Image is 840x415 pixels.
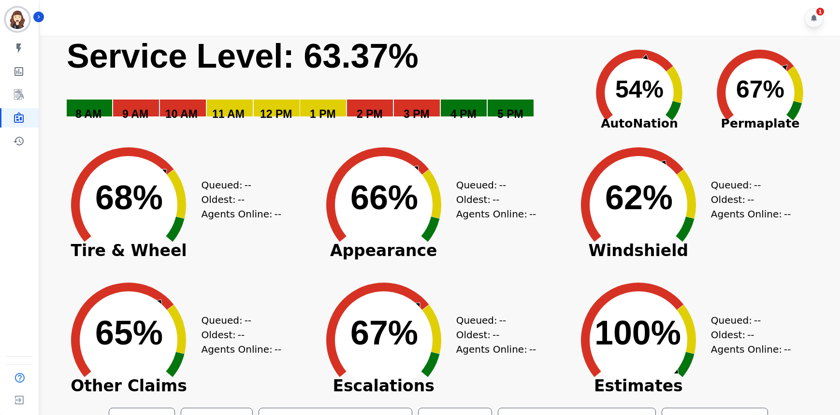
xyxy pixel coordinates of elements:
text: 12 PM [260,108,292,120]
span: -- [275,207,281,221]
text: 65% [95,314,163,352]
span: Tire & Wheel [56,246,201,256]
span: Windshield [566,246,711,256]
div: Queued: [711,178,783,192]
text: 8 AM [75,108,101,120]
div: Oldest: [201,192,274,207]
div: Agents Online: [201,207,283,221]
div: Agents Online: [456,207,538,221]
text: 66% [350,179,418,216]
span: Other Claims [56,381,201,391]
text: 68% [95,179,163,216]
span: Permaplate [700,114,821,133]
div: Agents Online: [456,342,538,357]
img: Bordered avatar [6,8,29,31]
div: Queued: [456,313,529,328]
text: Service Level: 63.37% [67,37,419,75]
span: -- [529,207,536,221]
div: Oldest: [711,328,783,342]
div: Queued: [201,313,274,328]
text: 67% [736,76,784,103]
text: 54% [615,76,664,103]
text: 10 AM [165,108,198,120]
div: Oldest: [201,328,274,342]
span: -- [784,207,791,221]
div: Oldest: [456,328,529,342]
text: 100% [594,314,681,352]
span: -- [529,342,536,357]
span: AutoNation [579,114,700,133]
span: -- [499,313,506,328]
text: 67% [350,314,418,352]
span: -- [238,192,245,207]
text: 9 AM [122,108,148,120]
span: Escalations [311,381,456,391]
div: Queued: [456,178,529,192]
span: Estimates [566,381,711,391]
span: -- [499,178,506,192]
span: -- [754,178,761,192]
div: Oldest: [456,192,529,207]
span: Appearance [311,246,456,256]
span: -- [747,328,754,342]
div: Queued: [711,313,783,328]
div: Agents Online: [711,342,793,357]
span: -- [492,328,499,342]
text: 11 AM [212,108,245,120]
text: 5 PM [497,108,523,120]
text: 3 PM [404,108,430,120]
div: Agents Online: [201,342,283,357]
div: Oldest: [711,192,783,207]
text: 4 PM [450,108,477,120]
text: 1 PM [310,108,336,120]
span: -- [245,178,251,192]
span: -- [238,328,245,342]
span: -- [754,313,761,328]
svg: Service Level: 0% [66,36,573,135]
span: -- [245,313,251,328]
span: -- [275,342,281,357]
span: -- [492,192,499,207]
text: 62% [605,179,673,216]
div: Queued: [201,178,274,192]
span: -- [784,342,791,357]
span: -- [747,192,754,207]
div: 1 [816,8,824,15]
div: Agents Online: [711,207,793,221]
text: 2 PM [357,108,383,120]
